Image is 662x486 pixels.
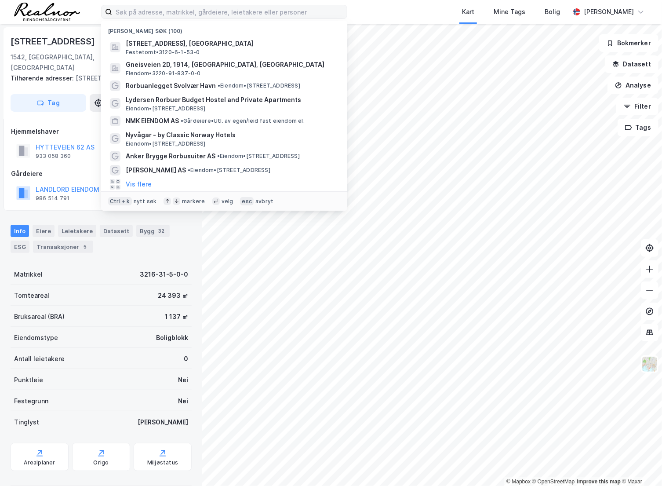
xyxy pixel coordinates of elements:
[156,333,188,343] div: Boligblokk
[545,7,560,17] div: Bolig
[188,167,190,173] span: •
[599,34,658,52] button: Bokmerker
[147,459,178,466] div: Miljøstatus
[494,7,525,17] div: Mine Tags
[584,7,634,17] div: [PERSON_NAME]
[577,479,621,485] a: Improve this map
[36,153,71,160] div: 933 058 360
[506,479,531,485] a: Mapbox
[462,7,474,17] div: Kart
[618,119,658,136] button: Tags
[14,290,49,301] div: Tomteareal
[126,151,215,161] span: Anker Brygge Rorbusuiter AS
[126,49,200,56] span: Festetomt • 3120-6-1-53-0
[81,242,90,251] div: 5
[100,225,133,237] div: Datasett
[607,77,658,94] button: Analyse
[126,80,216,91] span: Rorbuanlegget Svolvær Havn
[222,198,233,205] div: velg
[126,59,337,70] span: Gneisveien 2D, 1914, [GEOGRAPHIC_DATA], [GEOGRAPHIC_DATA]
[11,94,86,112] button: Tag
[94,459,109,466] div: Origo
[24,459,55,466] div: Arealplaner
[11,74,76,82] span: Tilhørende adresser:
[14,354,65,364] div: Antall leietakere
[11,241,29,253] div: ESG
[14,396,48,406] div: Festegrunn
[126,38,337,49] span: [STREET_ADDRESS], [GEOGRAPHIC_DATA]
[136,225,170,237] div: Bygg
[126,116,179,126] span: NMK EIENDOM AS
[108,197,132,206] div: Ctrl + k
[140,269,188,280] div: 3216-31-5-0-0
[217,153,220,159] span: •
[138,417,188,428] div: [PERSON_NAME]
[14,375,43,385] div: Punktleie
[126,130,337,140] span: Nyvågar - by Classic Norway Hotels
[14,3,80,21] img: realnor-logo.934646d98de889bb5806.png
[605,55,658,73] button: Datasett
[126,70,201,77] span: Eiendom • 3220-91-837-0-0
[178,396,188,406] div: Nei
[217,153,300,160] span: Eiendom • [STREET_ADDRESS]
[11,168,191,179] div: Gårdeiere
[641,356,658,373] img: Z
[11,34,97,48] div: [STREET_ADDRESS]
[158,290,188,301] div: 24 393 ㎡
[14,417,39,428] div: Tinglyst
[218,82,300,89] span: Eiendom • [STREET_ADDRESS]
[101,21,347,37] div: [PERSON_NAME] søk (100)
[616,98,658,115] button: Filter
[33,225,55,237] div: Eiere
[112,5,347,18] input: Søk på adresse, matrikkel, gårdeiere, leietakere eller personer
[58,225,96,237] div: Leietakere
[11,52,155,73] div: 1542, [GEOGRAPHIC_DATA], [GEOGRAPHIC_DATA]
[618,444,662,486] iframe: Chat Widget
[126,140,206,147] span: Eiendom • [STREET_ADDRESS]
[14,269,43,280] div: Matrikkel
[240,197,254,206] div: esc
[618,444,662,486] div: Kontrollprogram for chat
[178,375,188,385] div: Nei
[11,126,191,137] div: Hjemmelshaver
[36,195,69,202] div: 986 514 791
[126,105,206,112] span: Eiendom • [STREET_ADDRESS]
[11,73,185,84] div: [STREET_ADDRESS]
[255,198,273,205] div: avbryt
[14,333,58,343] div: Eiendomstype
[11,225,29,237] div: Info
[165,311,188,322] div: 1 137 ㎡
[532,479,575,485] a: OpenStreetMap
[126,95,337,105] span: Lydersen Rorbuer Budget Hostel and Private Apartments
[181,117,305,124] span: Gårdeiere • Utl. av egen/leid fast eiendom el.
[218,82,220,89] span: •
[33,241,93,253] div: Transaksjoner
[126,179,152,190] button: Vis flere
[156,227,166,235] div: 32
[182,198,205,205] div: markere
[181,117,183,124] span: •
[134,198,157,205] div: nytt søk
[126,165,186,175] span: [PERSON_NAME] AS
[188,167,270,174] span: Eiendom • [STREET_ADDRESS]
[184,354,188,364] div: 0
[14,311,65,322] div: Bruksareal (BRA)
